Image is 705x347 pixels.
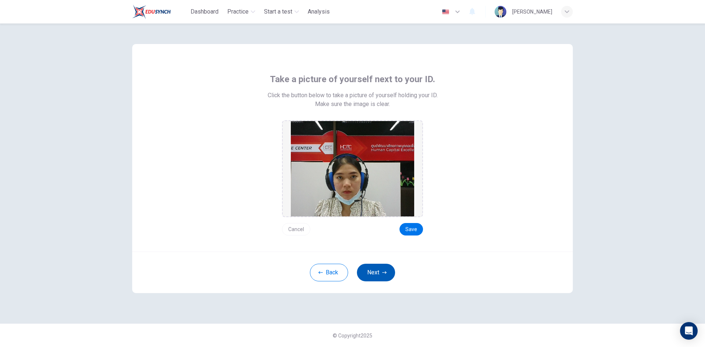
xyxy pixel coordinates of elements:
[310,264,348,281] button: Back
[132,4,171,19] img: Train Test logo
[357,264,395,281] button: Next
[333,333,372,339] span: © Copyright 2025
[268,91,438,100] span: Click the button below to take a picture of yourself holding your ID.
[315,100,390,109] span: Make sure the image is clear.
[441,9,450,15] img: en
[680,322,698,340] div: Open Intercom Messenger
[308,7,330,16] span: Analysis
[188,5,221,18] button: Dashboard
[261,5,302,18] button: Start a test
[512,7,552,16] div: [PERSON_NAME]
[132,4,188,19] a: Train Test logo
[224,5,258,18] button: Practice
[495,6,506,18] img: Profile picture
[399,223,423,235] button: Save
[191,7,218,16] span: Dashboard
[291,121,414,216] img: preview screemshot
[305,5,333,18] button: Analysis
[264,7,292,16] span: Start a test
[270,73,435,85] span: Take a picture of yourself next to your ID.
[227,7,249,16] span: Practice
[282,223,310,235] button: Cancel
